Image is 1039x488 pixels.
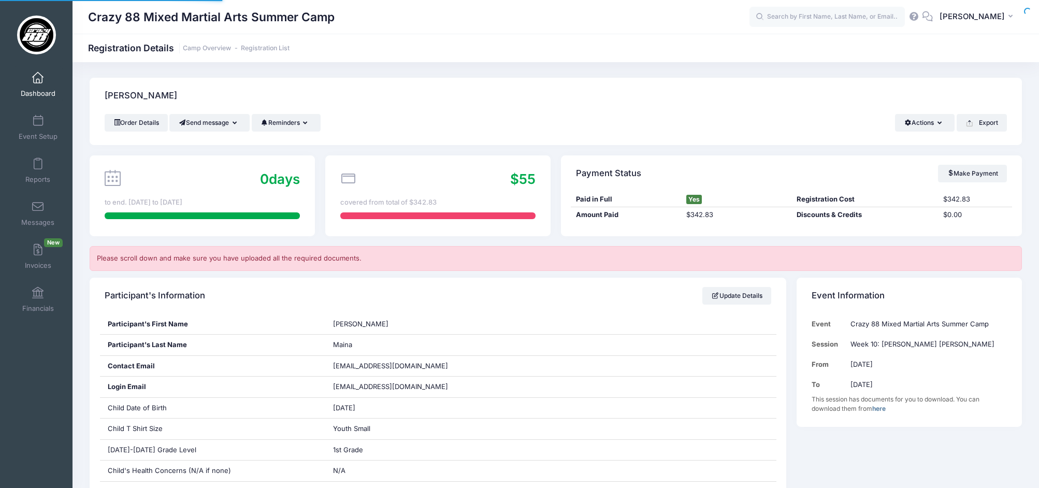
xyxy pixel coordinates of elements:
[100,377,325,397] div: Login Email
[25,175,50,184] span: Reports
[939,210,1012,220] div: $0.00
[241,45,290,52] a: Registration List
[22,304,54,313] span: Financials
[571,210,681,220] div: Amount Paid
[105,281,205,310] h4: Participant's Information
[13,66,63,103] a: Dashboard
[105,197,300,208] div: to end. [DATE] to [DATE]
[846,375,1007,395] td: [DATE]
[100,335,325,355] div: Participant's Last Name
[333,340,352,349] span: Maina
[100,356,325,377] div: Contact Email
[44,238,63,247] span: New
[812,281,885,310] h4: Event Information
[21,218,54,227] span: Messages
[252,114,321,132] button: Reminders
[260,171,269,187] span: 0
[88,5,335,29] h1: Crazy 88 Mixed Martial Arts Summer Camp
[749,7,905,27] input: Search by First Name, Last Name, or Email...
[105,81,177,111] h4: [PERSON_NAME]
[571,194,681,205] div: Paid in Full
[333,382,463,392] span: [EMAIL_ADDRESS][DOMAIN_NAME]
[895,114,955,132] button: Actions
[183,45,231,52] a: Camp Overview
[939,194,1012,205] div: $342.83
[791,210,939,220] div: Discounts & Credits
[938,165,1007,182] a: Make Payment
[846,314,1007,334] td: Crazy 88 Mixed Martial Arts Summer Camp
[25,261,51,270] span: Invoices
[333,404,355,412] span: [DATE]
[169,114,250,132] button: Send message
[21,89,55,98] span: Dashboard
[88,42,290,53] h1: Registration Details
[19,132,57,141] span: Event Setup
[812,395,1007,413] div: This session has documents for you to download. You can download them from
[100,398,325,419] div: Child Date of Birth
[13,195,63,232] a: Messages
[333,362,448,370] span: [EMAIL_ADDRESS][DOMAIN_NAME]
[957,114,1007,132] button: Export
[812,375,846,395] td: To
[100,440,325,461] div: [DATE]-[DATE] Grade Level
[13,281,63,318] a: Financials
[791,194,939,205] div: Registration Cost
[260,169,300,189] div: days
[333,466,345,475] span: N/A
[812,354,846,375] td: From
[333,320,388,328] span: [PERSON_NAME]
[333,446,363,454] span: 1st Grade
[940,11,1005,22] span: [PERSON_NAME]
[681,210,791,220] div: $342.83
[812,314,846,334] td: Event
[872,405,886,412] a: here
[13,238,63,275] a: InvoicesNew
[576,159,641,188] h4: Payment Status
[846,354,1007,375] td: [DATE]
[100,314,325,335] div: Participant's First Name
[933,5,1023,29] button: [PERSON_NAME]
[17,16,56,54] img: Crazy 88 Mixed Martial Arts Summer Camp
[100,461,325,481] div: Child's Health Concerns (N/A if none)
[686,195,702,204] span: Yes
[812,334,846,354] td: Session
[105,114,168,132] a: Order Details
[90,246,1022,271] div: Please scroll down and make sure you have uploaded all the required documents.
[13,109,63,146] a: Event Setup
[333,424,370,433] span: Youth Small
[702,287,771,305] a: Update Details
[13,152,63,189] a: Reports
[340,197,536,208] div: covered from total of $342.83
[510,171,536,187] span: $55
[846,334,1007,354] td: Week 10: [PERSON_NAME] [PERSON_NAME]
[100,419,325,439] div: Child T Shirt Size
